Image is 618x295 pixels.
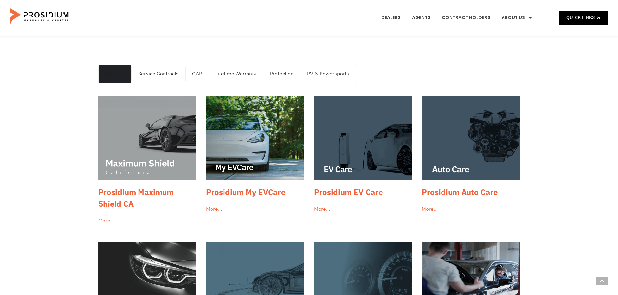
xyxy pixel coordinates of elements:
[376,6,406,30] a: Dealers
[98,216,197,226] div: More…
[300,65,356,83] a: RV & Powersports
[422,187,520,198] h3: Prosidium Auto Care
[314,187,412,198] h3: Prosidium EV Care
[203,93,308,217] a: Prosidium My EVCare More…
[407,6,435,30] a: Agents
[422,205,520,214] div: More…
[559,11,608,25] a: Quick Links
[206,205,304,214] div: More…
[497,6,538,30] a: About Us
[98,187,197,210] h3: Prosidium Maximum Shield CA
[311,93,416,217] a: Prosidium EV Care More…
[209,65,263,83] a: Lifetime Warranty
[263,65,300,83] a: Protection
[206,187,304,198] h3: Prosidium My EVCare
[99,65,131,83] a: Show All
[566,14,595,22] span: Quick Links
[99,65,356,83] nav: Menu
[437,6,495,30] a: Contract Holders
[376,6,538,30] nav: Menu
[95,93,200,229] a: Prosidium Maximum Shield CA More…
[186,65,209,83] a: GAP
[132,65,185,83] a: Service Contracts
[418,93,523,217] a: Prosidium Auto Care More…
[314,205,412,214] div: More…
